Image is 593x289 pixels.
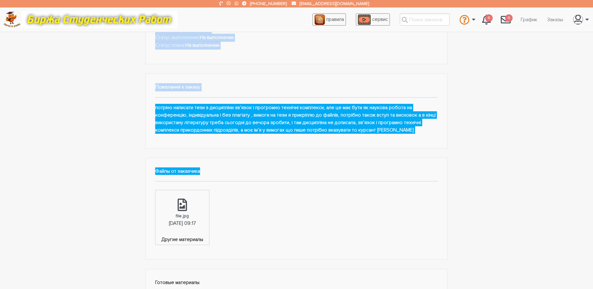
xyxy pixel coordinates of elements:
a: правила [313,13,346,26]
li: Статус выполнения: [155,34,438,42]
img: motto-12e01f5a76059d5f6a28199ef077b1f78e012cfde436ab5cf1d4517935686d32.gif [22,11,177,28]
a: График [516,14,542,26]
a: [EMAIL_ADDRESS][DOMAIN_NAME] [300,1,369,6]
a: file.jpg[DATE] 09:17 [155,190,209,236]
img: logo-c4363faeb99b52c628a42810ed6dfb4293a56d4e4775eb116515dfe7f33672af.png [3,12,21,27]
div: file.jpg [176,212,189,219]
strong: На выполнении [200,34,234,41]
img: agreement_icon-feca34a61ba7f3d1581b08bc946b2ec1ccb426f67415f344566775c155b7f62c.png [314,14,325,25]
span: сервис [372,16,388,22]
span: Другие материалы [155,236,209,245]
img: play_icon-49f7f135c9dc9a03216cfdbccbe1e3994649169d890fb554cedf0eac35a01ba8.png [358,14,371,25]
a: 0 [477,11,496,28]
strong: Файлы от заказчика [155,168,200,174]
strong: На выполнении [185,42,219,48]
a: 0 [496,11,516,28]
div: [DATE] 09:17 [169,219,196,228]
span: 0 [485,14,493,22]
div: потріно написати тези з дисципліни звʼязок і прогромно технічні комплекси, але це має бути як нау... [146,74,448,149]
a: Заказы [542,14,568,26]
span: 0 [505,14,513,22]
li: Статус плана: [155,41,438,50]
a: сервис [356,13,390,26]
strong: Готовые материалы [155,279,199,286]
span: правила [326,16,344,22]
input: Поиск заказов [400,13,450,26]
a: [PHONE_NUMBER] [250,1,287,6]
strong: Пожелания к заказу [155,84,200,90]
